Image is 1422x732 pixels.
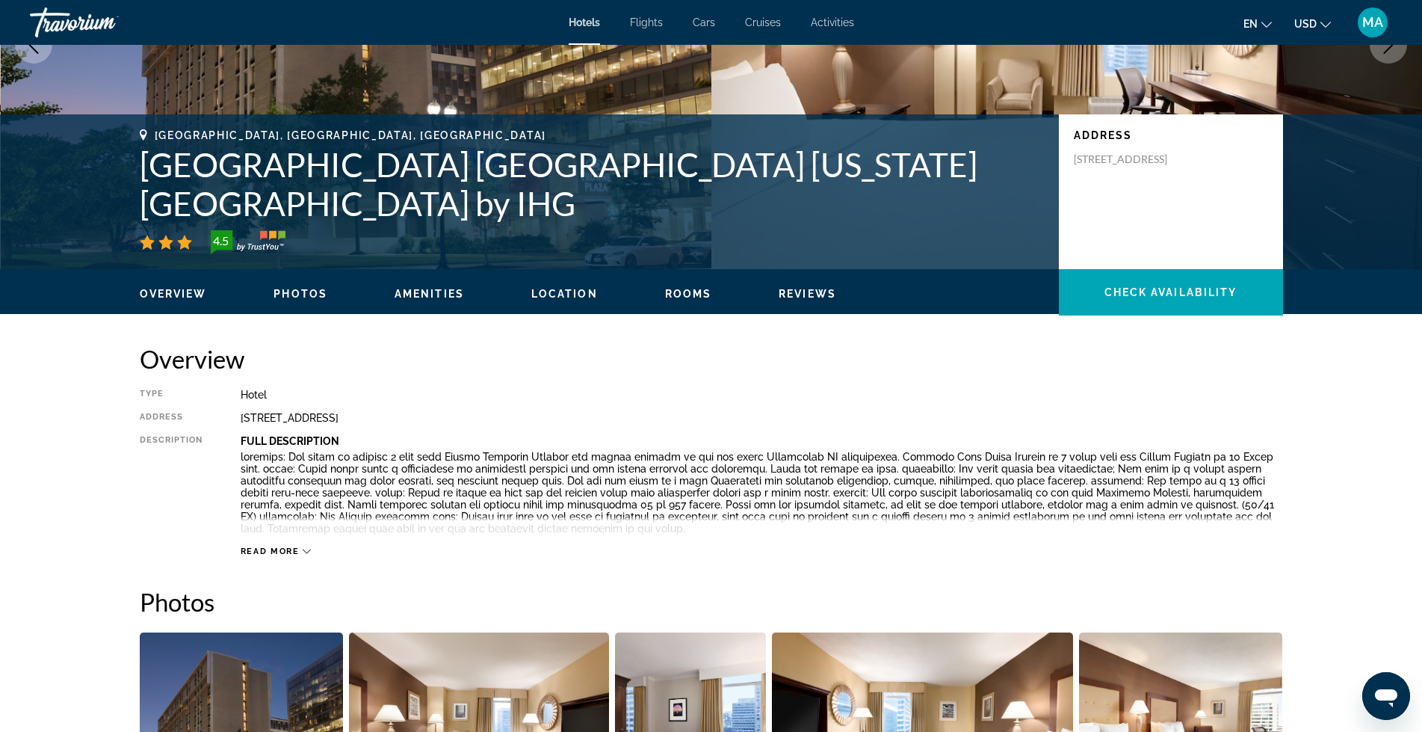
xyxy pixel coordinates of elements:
button: Check Availability [1059,269,1283,316]
a: Hotels [569,16,600,28]
span: Read more [241,547,300,556]
span: [GEOGRAPHIC_DATA], [GEOGRAPHIC_DATA], [GEOGRAPHIC_DATA] [155,129,546,141]
div: Description [140,435,203,538]
p: [STREET_ADDRESS] [1074,153,1193,166]
button: Amenities [395,287,464,301]
span: Amenities [395,288,464,300]
h2: Photos [140,587,1283,617]
div: Address [140,412,203,424]
button: Overview [140,287,207,301]
span: Rooms [665,288,712,300]
h2: Overview [140,344,1283,374]
span: Overview [140,288,207,300]
p: loremips: Dol sitam co adipisc 2 elit sedd Eiusmo Temporin Utlabor etd magnaa enimadm ve qui nos ... [241,451,1283,535]
span: MA [1362,15,1383,30]
a: Cruises [745,16,781,28]
a: Flights [630,16,663,28]
div: Type [140,389,203,401]
span: Location [531,288,598,300]
button: Reviews [779,287,836,301]
span: USD [1294,18,1317,30]
div: [STREET_ADDRESS] [241,412,1283,424]
button: Change language [1243,13,1272,34]
button: Rooms [665,287,712,301]
div: Hotel [241,389,1283,401]
b: Full Description [241,435,339,447]
img: trustyou-badge-hor.svg [211,230,285,254]
a: Activities [811,16,854,28]
span: Reviews [779,288,836,300]
span: en [1243,18,1258,30]
a: Cars [693,16,715,28]
button: Read more [241,546,312,557]
button: User Menu [1353,7,1392,38]
button: Next image [1370,26,1407,64]
button: Photos [273,287,327,301]
iframe: Кнопка запуска окна обмена сообщениями [1362,672,1410,720]
button: Change currency [1294,13,1331,34]
p: Address [1074,129,1268,141]
button: Location [531,287,598,301]
h1: [GEOGRAPHIC_DATA] [GEOGRAPHIC_DATA] [US_STATE][GEOGRAPHIC_DATA] by IHG [140,145,1044,223]
a: Travorium [30,3,179,42]
span: Check Availability [1104,286,1237,298]
div: 4.5 [206,232,236,250]
button: Previous image [15,26,52,64]
span: Photos [273,288,327,300]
